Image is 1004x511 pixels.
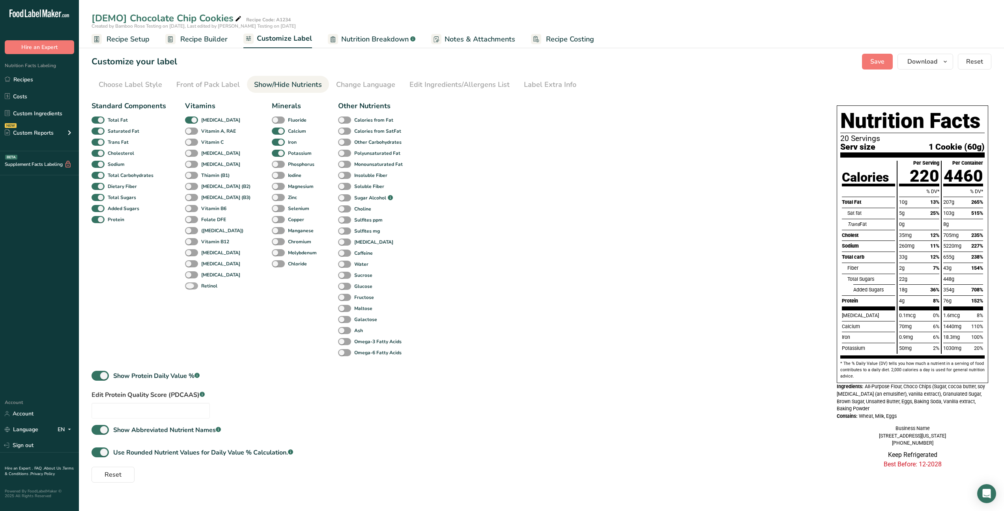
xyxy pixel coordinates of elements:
[930,210,939,216] span: 25%
[943,232,959,238] span: 705mg
[338,101,405,111] div: Other Nutrients
[113,425,221,435] div: Show Abbreviated Nutrient Names
[30,471,55,477] a: Privacy Policy
[354,227,380,235] b: Sulfites mg
[943,221,949,227] span: 8g
[837,383,985,411] span: All-Purpose Flour, Choco Chips (Sugar, cocoa butter, soy [MEDICAL_DATA] (an emulsifier), vanilla ...
[354,216,383,224] b: Sulfites ppm
[910,166,939,186] span: 220
[288,183,314,190] b: Magnesium
[409,79,510,90] div: Edit Ingredients/Allergens List
[974,345,983,351] span: 20%
[859,413,897,419] span: Wheat, Milk, Eggs
[5,466,74,477] a: Terms & Conditions .
[899,265,905,271] span: 2g
[943,210,954,216] span: 103g
[847,221,860,227] i: Trans
[899,298,905,304] span: 4g
[930,254,939,260] span: 12%
[108,205,139,212] b: Added Sugars
[899,186,939,197] div: % DV*
[840,143,875,151] span: Serv size
[943,323,961,329] span: 1440mg
[837,413,858,419] span: Contains:
[354,161,403,168] b: Monounsaturated Fat
[354,116,393,124] b: Calories from Fat
[288,172,301,179] b: Iodine
[113,371,200,381] div: Show Protein Daily Value %
[899,287,907,293] span: 18g
[842,171,889,184] div: Calories
[201,139,224,146] b: Vitamin C
[853,284,895,295] div: Added Sugars
[288,116,307,124] b: Fluoride
[201,249,240,256] b: [MEDICAL_DATA]
[201,161,240,168] b: [MEDICAL_DATA]
[930,232,939,238] span: 12%
[842,295,895,306] div: Protein
[971,243,983,249] span: 227%
[288,238,311,245] b: Chromium
[201,183,251,190] b: [MEDICAL_DATA] (B2)
[944,166,983,186] span: 4460
[5,129,54,137] div: Custom Reports
[105,470,122,479] span: Reset
[201,205,226,212] b: Vitamin B6
[842,240,895,252] div: Sodium
[341,34,409,45] span: Nutrition Breakdown
[899,254,907,260] span: 33g
[92,11,243,25] div: [DEMO] Chocolate Chip Cookies
[201,116,240,124] b: [MEDICAL_DATA]
[180,34,228,45] span: Recipe Builder
[328,30,415,48] a: Nutrition Breakdown
[943,312,960,318] span: 1.6mcg
[952,161,983,166] div: Per Container
[254,79,322,90] div: Show/Hide Nutrients
[899,312,916,318] span: 0.1mcg
[34,466,44,471] a: FAQ .
[966,57,983,66] span: Reset
[971,210,983,216] span: 515%
[840,135,985,143] p: 20 Servings
[165,30,228,48] a: Recipe Builder
[971,298,983,304] span: 152%
[108,150,134,157] b: Cholesterol
[201,150,240,157] b: [MEDICAL_DATA]
[185,101,253,111] div: Vitamins
[108,216,124,223] b: Protein
[5,40,74,54] button: Hire an Expert
[431,30,515,48] a: Notes & Attachments
[842,197,895,208] div: Total Fat
[288,227,314,234] b: Manganese
[943,254,954,260] span: 655g
[5,466,33,471] a: Hire an Expert .
[5,489,74,498] div: Powered By FoodLabelMaker © 2025 All Rights Reserved
[108,172,153,179] b: Total Carbohydrates
[899,334,913,340] span: 0.9mg
[943,199,954,205] span: 207g
[847,219,895,230] div: Fat
[354,338,402,345] b: Omega-3 Fatty Acids
[842,230,895,241] div: Cholest
[842,252,895,263] div: Total carb
[354,294,374,301] b: Fructose
[354,250,373,257] b: Caffeine
[943,243,961,249] span: 5220mg
[92,101,166,111] div: Standard Components
[257,33,312,44] span: Customize Label
[108,128,139,135] b: Saturated Fat
[99,79,162,90] div: Choose Label Style
[288,260,307,267] b: Chloride
[943,287,954,293] span: 354g
[971,265,983,271] span: 154%
[445,34,515,45] span: Notes & Attachments
[288,150,312,157] b: Potassium
[5,123,17,128] div: NEW
[899,345,912,351] span: 50mg
[108,183,137,190] b: Dietary Fiber
[354,327,363,334] b: Ash
[354,316,377,323] b: Galactose
[971,199,983,205] span: 265%
[201,271,240,278] b: [MEDICAL_DATA]
[288,249,317,256] b: Molybdenum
